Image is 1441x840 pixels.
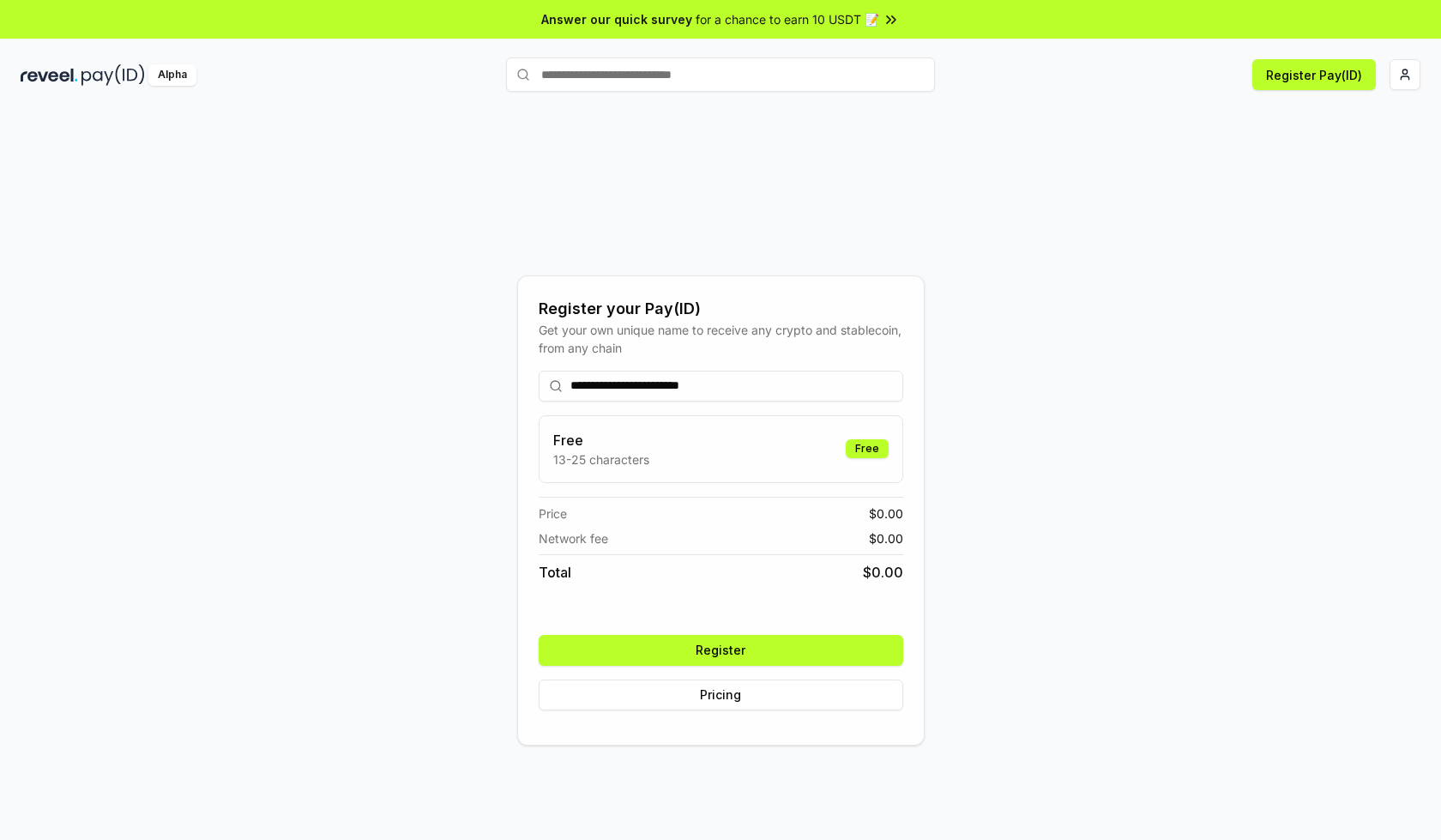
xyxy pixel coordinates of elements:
span: for a chance to earn 10 USDT 📝 [696,10,879,28]
h3: Free [553,430,649,450]
span: Price [539,505,567,523]
div: Alpha [148,64,196,86]
img: reveel_dark [21,64,78,86]
span: $ 0.00 [869,529,903,547]
span: $ 0.00 [869,505,903,523]
button: Register Pay(ID) [1252,59,1376,90]
p: 13-25 characters [553,450,649,468]
div: Register your Pay(ID) [539,297,903,321]
div: Free [846,439,889,458]
button: Pricing [539,680,903,710]
div: Get your own unique name to receive any crypto and stablecoin, from any chain [539,321,903,357]
span: Total [539,562,571,583]
span: Network fee [539,529,608,547]
span: $ 0.00 [863,562,903,583]
img: pay_id [81,64,145,86]
span: Answer our quick survey [541,10,692,28]
button: Register [539,635,903,666]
